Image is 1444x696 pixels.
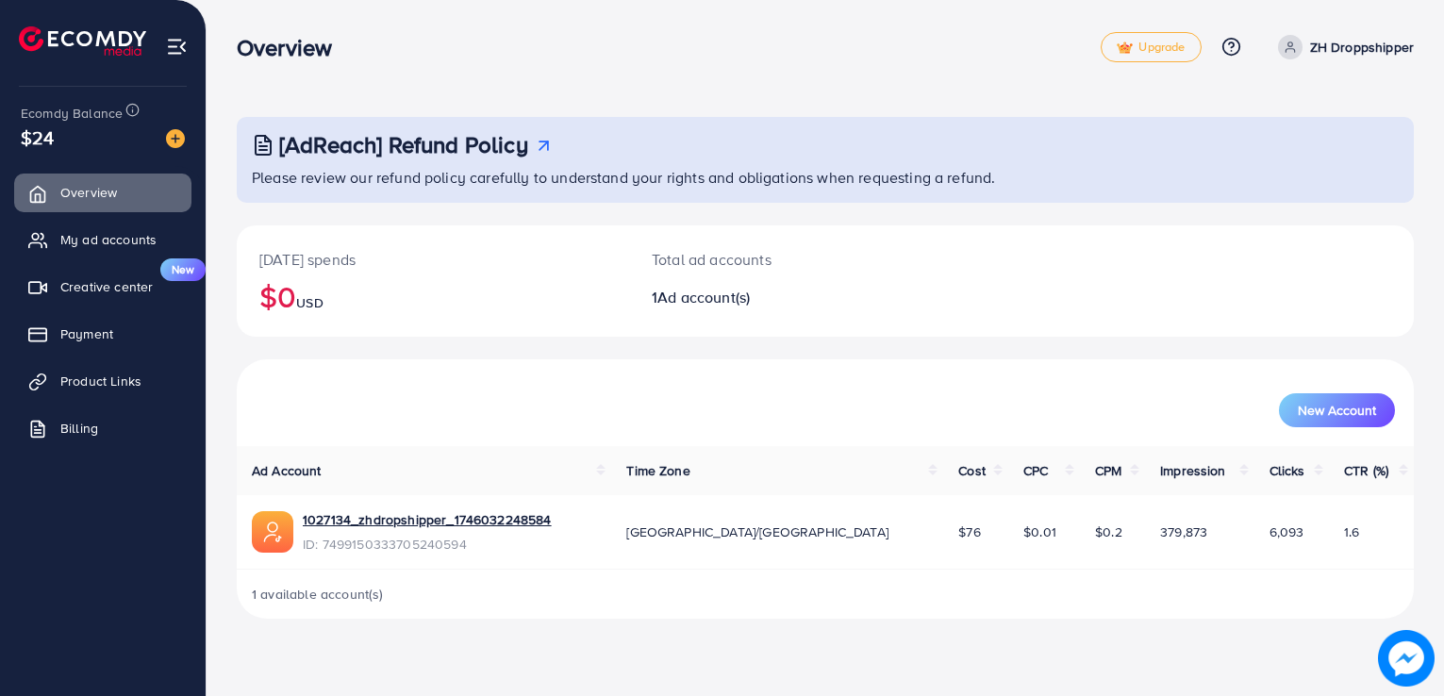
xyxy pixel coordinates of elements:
[166,36,188,58] img: menu
[259,278,606,314] h2: $0
[958,461,986,480] span: Cost
[1344,461,1388,480] span: CTR (%)
[1378,630,1435,687] img: image
[60,183,117,202] span: Overview
[252,461,322,480] span: Ad Account
[60,324,113,343] span: Payment
[252,585,384,604] span: 1 available account(s)
[303,535,552,554] span: ID: 7499150333705240594
[657,287,750,307] span: Ad account(s)
[21,124,54,151] span: $24
[160,258,206,281] span: New
[252,166,1403,189] p: Please review our refund policy carefully to understand your rights and obligations when requesti...
[21,104,123,123] span: Ecomdy Balance
[14,362,191,400] a: Product Links
[14,268,191,306] a: Creative centerNew
[252,511,293,553] img: ic-ads-acc.e4c84228.svg
[1160,461,1226,480] span: Impression
[1117,41,1185,55] span: Upgrade
[60,230,157,249] span: My ad accounts
[1160,522,1207,541] span: 379,873
[14,409,191,447] a: Billing
[296,293,323,312] span: USD
[259,248,606,271] p: [DATE] spends
[303,510,552,529] a: 1027134_zhdropshipper_1746032248584
[1298,404,1376,417] span: New Account
[1279,393,1395,427] button: New Account
[166,129,185,148] img: image
[279,131,528,158] h3: [AdReach] Refund Policy
[1101,32,1201,62] a: tickUpgrade
[1095,522,1122,541] span: $0.2
[14,315,191,353] a: Payment
[1310,36,1414,58] p: ZH Droppshipper
[1270,35,1414,59] a: ZH Droppshipper
[19,26,146,56] img: logo
[1095,461,1121,480] span: CPM
[1023,522,1056,541] span: $0.01
[1023,461,1048,480] span: CPC
[237,34,347,61] h3: Overview
[60,419,98,438] span: Billing
[1344,522,1359,541] span: 1.6
[1270,522,1304,541] span: 6,093
[652,248,901,271] p: Total ad accounts
[626,522,888,541] span: [GEOGRAPHIC_DATA]/[GEOGRAPHIC_DATA]
[626,461,689,480] span: Time Zone
[958,522,980,541] span: $76
[652,289,901,307] h2: 1
[60,277,153,296] span: Creative center
[1117,41,1133,55] img: tick
[60,372,141,390] span: Product Links
[14,174,191,211] a: Overview
[1270,461,1305,480] span: Clicks
[14,221,191,258] a: My ad accounts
